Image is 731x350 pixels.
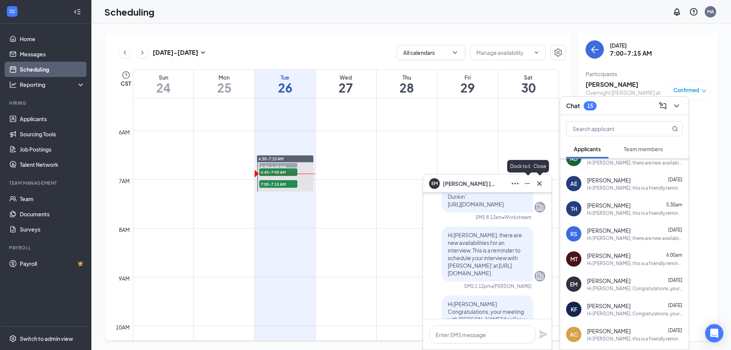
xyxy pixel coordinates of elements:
[587,310,683,317] div: Hi [PERSON_NAME]. Congratulations, your meeting with [PERSON_NAME]' for Overnight [PERSON_NAME] a...
[316,70,376,98] a: August 27, 2025
[20,256,85,271] a: PayrollCrown
[530,160,549,173] div: Close
[587,336,683,342] div: Hi [PERSON_NAME], this is a friendly reminder. Your meeting with [PERSON_NAME]' for Crew Member a...
[587,185,683,191] div: Hi [PERSON_NAME], this is a friendly reminder. Please select a meeting time slot for your Crew Me...
[20,81,85,88] div: Reporting
[535,179,544,188] svg: Cross
[674,86,699,94] span: Confirmed
[9,180,83,186] div: Team Management
[586,70,710,78] div: Participants
[511,179,520,188] svg: Ellipses
[571,305,577,313] div: KF
[507,160,549,173] div: Dock to bottom
[20,111,85,126] a: Applicants
[570,255,578,263] div: MT
[610,49,652,58] h3: 7:00-7:15 AM
[133,70,193,98] a: August 24, 2025
[377,81,437,94] h1: 28
[9,81,17,88] svg: Analysis
[587,227,630,234] span: [PERSON_NAME]
[259,180,297,188] span: 7:00-7:15 AM
[502,214,531,221] span: • Workstream
[571,205,577,213] div: TH
[121,70,131,80] svg: Clock
[377,74,437,81] div: Thu
[535,272,544,281] svg: Company
[610,42,652,49] div: [DATE]
[20,126,85,142] a: Sourcing Tools
[586,89,666,104] div: Overnight [PERSON_NAME] at Dunkin Donuts #501
[587,102,593,109] div: 15
[255,74,315,81] div: Tue
[587,176,630,184] span: [PERSON_NAME]
[498,70,559,98] a: August 30, 2025
[117,177,131,185] div: 7am
[587,277,630,284] span: [PERSON_NAME]
[586,40,604,59] button: back-button
[658,101,667,110] svg: ComposeMessage
[668,302,682,308] span: [DATE]
[570,280,578,288] div: EM
[464,283,491,289] div: SMS 1:12pm
[20,157,85,172] a: Talent Network
[316,74,376,81] div: Wed
[668,227,682,233] span: [DATE]
[119,47,131,58] button: ChevronLeft
[689,7,698,16] svg: QuestionInfo
[567,121,657,136] input: Search applicant
[533,50,539,56] svg: ChevronDown
[117,225,131,234] div: 8am
[590,45,599,54] svg: ArrowLeft
[9,335,17,342] svg: Settings
[316,81,376,94] h1: 27
[701,88,707,94] span: down
[539,330,548,339] button: Plane
[377,70,437,98] a: August 28, 2025
[707,8,714,15] div: MA
[570,331,578,338] div: AC
[104,5,155,18] h1: Scheduling
[20,222,85,237] a: Surveys
[587,235,683,241] div: Hi [PERSON_NAME], there are new availabilities for an interview. This is a reminder to schedule y...
[397,45,465,60] button: All calendarsChevronDown
[476,214,502,221] div: SMS 8:13am
[133,81,193,94] h1: 24
[20,62,85,77] a: Scheduling
[20,142,85,157] a: Job Postings
[670,100,683,112] button: ChevronDown
[73,8,81,16] svg: Collapse
[437,70,498,98] a: August 29, 2025
[259,156,284,161] span: 6:30-7:15 AM
[259,163,297,171] span: 6:30-6:45 AM
[521,177,533,190] button: Minimize
[587,302,630,310] span: [PERSON_NAME]
[554,48,563,57] svg: Settings
[451,49,459,56] svg: ChevronDown
[491,283,531,289] span: • [PERSON_NAME]
[153,48,198,57] h3: [DATE] - [DATE]
[139,48,146,57] svg: ChevronRight
[574,145,601,152] span: Applicants
[20,46,85,62] a: Messages
[498,81,559,94] h1: 30
[551,45,566,60] button: Settings
[117,128,131,136] div: 6am
[672,126,678,132] svg: MagnifyingGlass
[255,81,315,94] h1: 26
[20,206,85,222] a: Documents
[587,252,630,259] span: [PERSON_NAME]
[443,179,496,188] span: [PERSON_NAME] [PERSON_NAME]
[570,180,577,187] div: AE
[20,191,85,206] a: Team
[114,323,131,331] div: 10am
[198,48,207,57] svg: SmallChevronDown
[533,177,546,190] button: Cross
[587,327,630,335] span: [PERSON_NAME]
[121,48,129,57] svg: ChevronLeft
[476,48,530,57] input: Manage availability
[705,324,723,342] div: Open Intercom Messenger
[586,80,666,89] h3: [PERSON_NAME]
[194,81,254,94] h1: 25
[657,100,669,112] button: ComposeMessage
